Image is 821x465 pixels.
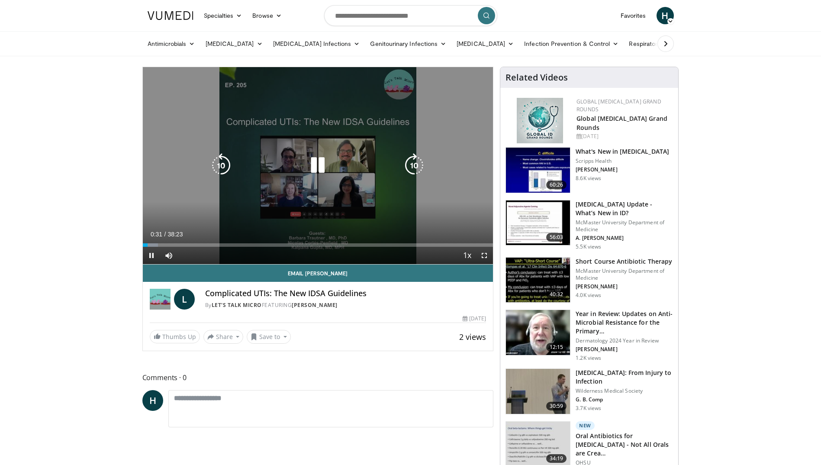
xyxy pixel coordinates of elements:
[506,258,570,303] img: 2bf877c0-eb7b-4425-8030-3dd848914f8d.150x105_q85_crop-smart_upscale.jpg
[142,35,200,52] a: Antimicrobials
[517,98,563,143] img: e456a1d5-25c5-46f9-913a-7a343587d2a7.png.150x105_q85_autocrop_double_scale_upscale_version-0.2.png
[576,421,595,430] p: New
[546,454,567,463] span: 34:19
[160,247,177,264] button: Mute
[576,387,673,394] p: Wilderness Medical Society
[148,11,193,20] img: VuMedi Logo
[546,233,567,242] span: 56:03
[505,200,673,250] a: 56:03 [MEDICAL_DATA] Update - What’s New in ID? McMaster University Department of Medicine A. [PE...
[365,35,451,52] a: Genitourinary Infections
[506,148,570,193] img: 8828b190-63b7-4755-985f-be01b6c06460.150x105_q85_crop-smart_upscale.jpg
[576,200,673,217] h3: [MEDICAL_DATA] Update - What’s New in ID?
[576,368,673,386] h3: [MEDICAL_DATA]: From Injury to Infection
[167,231,183,238] span: 38:23
[506,369,570,414] img: 4458715d-b961-4d84-80c0-c0f131f3451b.150x105_q85_crop-smart_upscale.jpg
[324,5,497,26] input: Search topics, interventions
[576,235,673,242] p: A. [PERSON_NAME]
[576,396,673,403] p: G. B. Comp
[505,257,673,303] a: 40:32 Short Course Antibiotic Therapy McMaster University Department of Medicine [PERSON_NAME] 4....
[546,402,567,410] span: 30:59
[576,158,669,165] p: Scripps Health
[459,332,486,342] span: 2 views
[142,390,163,411] a: H
[576,243,601,250] p: 5.5K views
[505,368,673,414] a: 30:59 [MEDICAL_DATA]: From Injury to Infection Wilderness Medical Society G. B. Comp 3.7K views
[458,247,476,264] button: Playback Rate
[451,35,519,52] a: [MEDICAL_DATA]
[624,35,704,52] a: Respiratory Infections
[576,355,601,362] p: 1.2K views
[205,289,486,298] h4: Complicated UTIs: The New IDSA Guidelines
[576,283,673,290] p: [PERSON_NAME]
[247,330,291,344] button: Save to
[150,289,171,310] img: Let's Talk Micro
[576,166,669,173] p: [PERSON_NAME]
[576,114,667,132] a: Global [MEDICAL_DATA] Grand Rounds
[576,147,669,156] h3: What's New in [MEDICAL_DATA]
[576,310,673,336] h3: Year in Review: Updates on Anti-Microbial Resistance for the Primary…
[576,346,673,353] p: [PERSON_NAME]
[505,310,673,362] a: 12:15 Year in Review: Updates on Anti-Microbial Resistance for the Primary… Dermatology 2024 Year...
[576,175,601,182] p: 8.6K views
[292,301,338,309] a: [PERSON_NAME]
[576,292,601,299] p: 4.0K views
[506,310,570,355] img: 257ee659-57d7-468e-a39c-522358faa10d.150x105_q85_crop-smart_upscale.jpg
[212,301,262,309] a: Let's Talk Micro
[205,301,486,309] div: By FEATURING
[519,35,624,52] a: Infection Prevention & Control
[463,315,486,323] div: [DATE]
[576,432,673,458] h3: Oral Antibiotics for [MEDICAL_DATA] - Not All Orals are Crea…
[576,337,673,344] p: Dermatology 2024 Year in Review
[143,265,493,282] a: Email [PERSON_NAME]
[143,247,160,264] button: Pause
[143,243,493,247] div: Progress Bar
[576,405,601,412] p: 3.7K views
[505,147,673,193] a: 60:26 What's New in [MEDICAL_DATA] Scripps Health [PERSON_NAME] 8.6K views
[657,7,674,24] a: H
[164,231,166,238] span: /
[576,257,673,266] h3: Short Course Antibiotic Therapy
[142,372,494,383] span: Comments 0
[576,132,671,140] div: [DATE]
[546,290,567,299] span: 40:32
[546,181,567,189] span: 60:26
[576,219,673,233] p: McMaster University Department of Medicine
[143,67,493,265] video-js: Video Player
[546,343,567,352] span: 12:15
[174,289,195,310] a: L
[203,330,244,344] button: Share
[576,98,661,113] a: Global [MEDICAL_DATA] Grand Rounds
[151,231,162,238] span: 0:31
[576,268,673,281] p: McMaster University Department of Medicine
[506,200,570,245] img: 98142e78-5af4-4da4-a248-a3d154539079.150x105_q85_crop-smart_upscale.jpg
[615,7,651,24] a: Favorites
[200,35,268,52] a: [MEDICAL_DATA]
[505,72,568,83] h4: Related Videos
[199,7,248,24] a: Specialties
[476,247,493,264] button: Fullscreen
[247,7,287,24] a: Browse
[268,35,365,52] a: [MEDICAL_DATA] Infections
[150,330,200,343] a: Thumbs Up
